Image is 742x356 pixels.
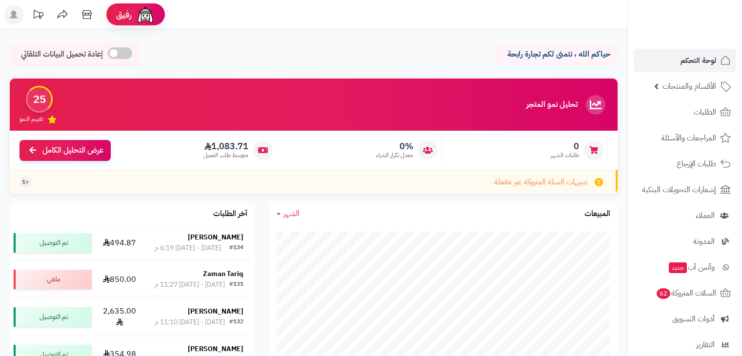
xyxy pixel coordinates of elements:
[634,230,736,253] a: المدونة
[277,208,300,219] a: الشهر
[693,235,715,248] span: المدونة
[21,49,103,60] span: إعادة تحميل البيانات التلقائي
[662,79,716,93] span: الأقسام والمنتجات
[229,317,243,327] div: #132
[229,243,243,253] div: #134
[42,145,103,156] span: عرض التحليل الكامل
[494,177,587,188] span: تنبيهات السلة المتروكة غير مفعلة
[526,100,578,109] h3: تحليل نمو المتجر
[96,298,143,336] td: 2,635.00
[203,269,243,279] strong: Zaman Tariq
[188,306,243,316] strong: [PERSON_NAME]
[155,317,225,327] div: [DATE] - [DATE] 11:10 م
[96,225,143,261] td: 494.87
[188,232,243,242] strong: [PERSON_NAME]
[155,243,221,253] div: [DATE] - [DATE] 6:19 م
[657,288,670,299] span: 62
[14,233,92,253] div: تم التوصيل
[668,260,715,274] span: وآتس آب
[634,49,736,72] a: لوحة التحكم
[283,208,300,219] span: الشهر
[634,126,736,150] a: المراجعات والأسئلة
[584,210,610,218] h3: المبيعات
[203,141,248,152] span: 1,083.71
[669,262,687,273] span: جديد
[22,178,29,186] span: +1
[14,307,92,327] div: تم التوصيل
[229,280,243,290] div: #131
[136,5,155,24] img: ai-face.png
[376,141,413,152] span: 0%
[634,281,736,305] a: السلات المتروكة62
[661,131,716,145] span: المراجعات والأسئلة
[677,157,716,171] span: طلبات الإرجاع
[696,338,715,352] span: التقارير
[213,210,247,218] h3: آخر الطلبات
[634,204,736,227] a: العملاء
[203,151,248,159] span: متوسط طلب العميل
[642,183,716,197] span: إشعارات التحويلات البنكية
[634,100,736,124] a: الطلبات
[26,5,50,27] a: تحديثات المنصة
[503,49,610,60] p: حياكم الله ، نتمنى لكم تجارة رابحة
[634,256,736,279] a: وآتس آبجديد
[634,178,736,201] a: إشعارات التحويلات البنكية
[656,286,716,300] span: السلات المتروكة
[634,152,736,176] a: طلبات الإرجاع
[551,151,579,159] span: طلبات الشهر
[96,261,143,297] td: 850.00
[696,209,715,222] span: العملاء
[634,307,736,331] a: أدوات التسويق
[376,151,413,159] span: معدل تكرار الشراء
[672,312,715,326] span: أدوات التسويق
[116,9,132,20] span: رفيق
[20,140,111,161] a: عرض التحليل الكامل
[551,141,579,152] span: 0
[188,344,243,354] strong: [PERSON_NAME]
[155,280,225,290] div: [DATE] - [DATE] 11:27 م
[20,115,43,123] span: تقييم النمو
[694,105,716,119] span: الطلبات
[681,54,716,67] span: لوحة التحكم
[14,270,92,289] div: ملغي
